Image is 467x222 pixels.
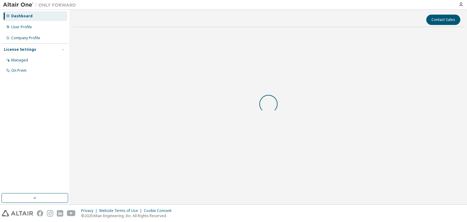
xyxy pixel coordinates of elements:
[144,208,175,213] div: Cookie Consent
[47,210,53,217] img: instagram.svg
[81,213,175,218] p: © 2025 Altair Engineering, Inc. All Rights Reserved.
[11,25,32,29] div: User Profile
[4,47,36,52] div: License Settings
[81,208,99,213] div: Privacy
[11,36,40,40] div: Company Profile
[11,58,28,63] div: Managed
[37,210,43,217] img: facebook.svg
[426,15,460,25] button: Contact Sales
[3,2,79,8] img: Altair One
[11,14,33,19] div: Dashboard
[67,210,76,217] img: youtube.svg
[11,68,26,73] div: On Prem
[99,208,144,213] div: Website Terms of Use
[57,210,63,217] img: linkedin.svg
[2,210,33,217] img: altair_logo.svg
